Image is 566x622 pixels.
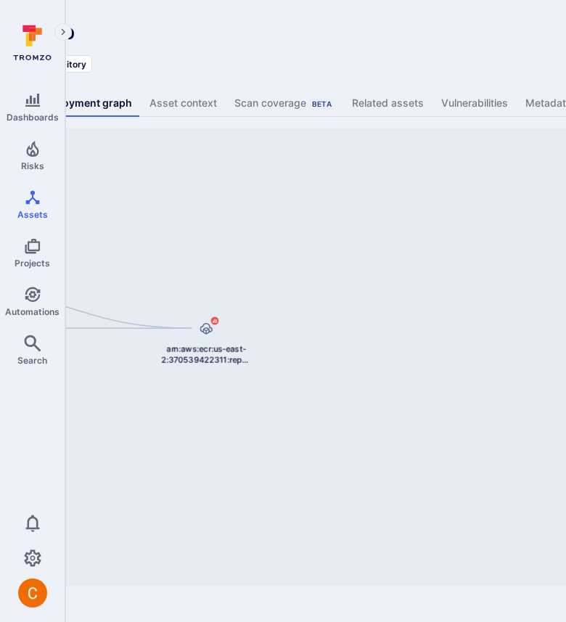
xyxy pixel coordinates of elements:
[309,98,335,110] div: Beta
[141,90,226,117] a: Asset context
[21,160,44,171] span: Risks
[58,26,68,38] i: Expand navigation menu
[5,306,60,317] span: Automations
[17,209,48,220] span: Assets
[18,578,47,607] div: Camilo Rivera
[234,96,335,110] div: Scan coverage
[18,578,47,607] img: ACg8ocJuq_DPPTkXyD9OlTnVLvDrpObecjcADscmEHLMiTyEnTELew=s96-c
[54,23,72,41] button: Expand navigation menu
[7,112,59,123] span: Dashboards
[432,90,517,117] a: Vulnerabilities
[343,90,432,117] a: Related assets
[15,258,50,269] span: Projects
[160,343,252,366] span: arn:aws:ecr:us-east-2:370539422311:repository/juice-shop/sha256:802c830cc505147cb7318954b8b172bf8...
[31,90,141,117] a: Deployment graph
[17,355,47,366] span: Search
